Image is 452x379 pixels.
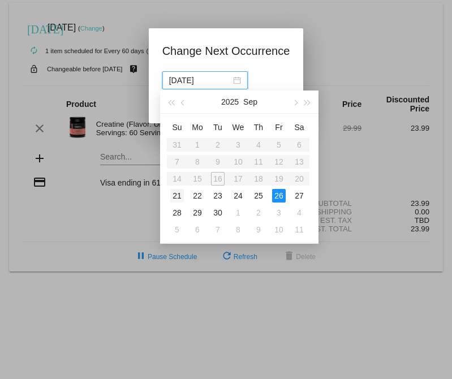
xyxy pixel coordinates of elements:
div: 28 [170,206,184,219]
div: 30 [211,206,225,219]
td: 10/3/2025 [269,204,289,221]
th: Thu [248,118,269,136]
td: 9/21/2025 [167,187,187,204]
td: 9/26/2025 [269,187,289,204]
th: Wed [228,118,248,136]
div: 6 [191,223,204,236]
td: 9/24/2025 [228,187,248,204]
button: Last year (Control + left) [165,91,177,113]
td: 9/30/2025 [208,204,228,221]
div: 27 [292,189,306,203]
div: 3 [272,206,286,219]
div: 5 [170,223,184,236]
td: 9/29/2025 [187,204,208,221]
td: 10/2/2025 [248,204,269,221]
td: 10/6/2025 [187,221,208,238]
td: 9/22/2025 [187,187,208,204]
div: 9 [252,223,265,236]
button: Sep [243,91,257,113]
td: 9/25/2025 [248,187,269,204]
div: 1 [231,206,245,219]
button: 2025 [221,91,239,113]
button: Previous month (PageUp) [177,91,190,113]
td: 10/5/2025 [167,221,187,238]
div: 25 [252,189,265,203]
div: 29 [191,206,204,219]
td: 10/11/2025 [289,221,309,238]
button: Next month (PageDown) [289,91,301,113]
div: 8 [231,223,245,236]
div: 7 [211,223,225,236]
div: 26 [272,189,286,203]
div: 10 [272,223,286,236]
td: 9/23/2025 [208,187,228,204]
input: Select date [169,74,231,87]
td: 10/10/2025 [269,221,289,238]
td: 10/8/2025 [228,221,248,238]
th: Fri [269,118,289,136]
div: 2 [252,206,265,219]
td: 10/4/2025 [289,204,309,221]
td: 10/9/2025 [248,221,269,238]
div: 22 [191,189,204,203]
td: 10/1/2025 [228,204,248,221]
div: 21 [170,189,184,203]
div: 11 [292,223,306,236]
th: Sat [289,118,309,136]
div: 23 [211,189,225,203]
td: 9/28/2025 [167,204,187,221]
button: Next year (Control + right) [302,91,314,113]
td: 10/7/2025 [208,221,228,238]
div: 4 [292,206,306,219]
div: 24 [231,189,245,203]
th: Mon [187,118,208,136]
th: Tue [208,118,228,136]
td: 9/27/2025 [289,187,309,204]
th: Sun [167,118,187,136]
h1: Change Next Occurrence [162,42,290,60]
